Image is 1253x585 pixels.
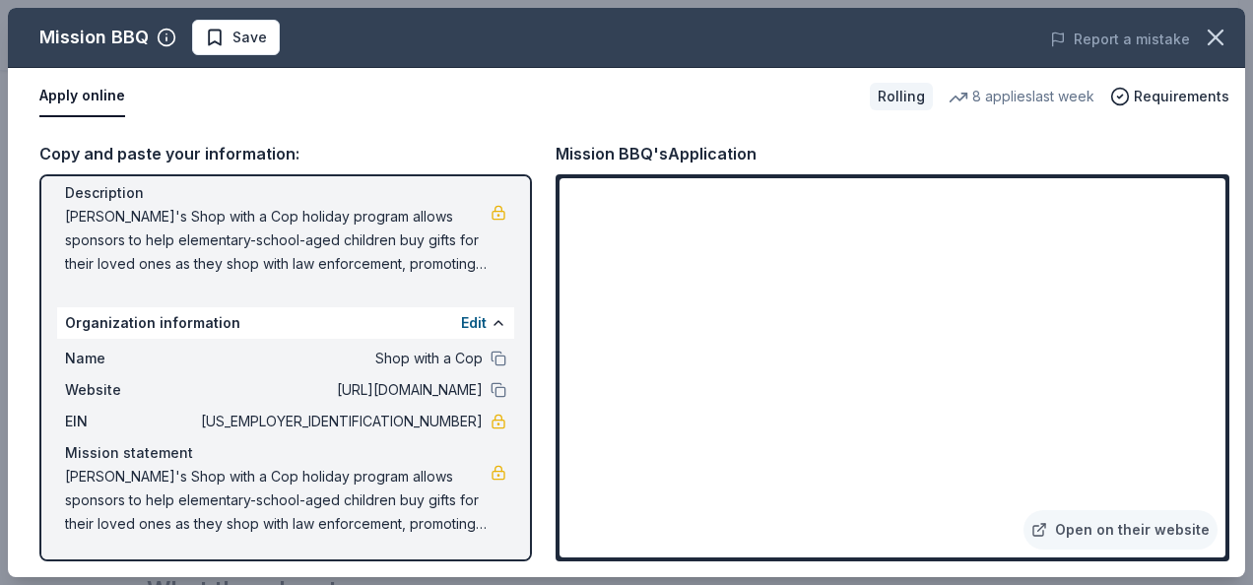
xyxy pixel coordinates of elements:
[65,465,491,536] span: [PERSON_NAME]'s Shop with a Cop holiday program allows sponsors to help elementary-school-aged ch...
[39,22,149,53] div: Mission BBQ
[65,347,197,370] span: Name
[197,347,483,370] span: Shop with a Cop
[949,85,1094,108] div: 8 applies last week
[65,205,491,276] span: [PERSON_NAME]'s Shop with a Cop holiday program allows sponsors to help elementary-school-aged ch...
[870,83,933,110] div: Rolling
[39,76,125,117] button: Apply online
[232,26,267,49] span: Save
[197,410,483,433] span: [US_EMPLOYER_IDENTIFICATION_NUMBER]
[65,410,197,433] span: EIN
[65,181,506,205] div: Description
[65,378,197,402] span: Website
[556,141,757,166] div: Mission BBQ's Application
[39,141,532,166] div: Copy and paste your information:
[65,441,506,465] div: Mission statement
[1050,28,1190,51] button: Report a mistake
[1110,85,1229,108] button: Requirements
[461,311,487,335] button: Edit
[1134,85,1229,108] span: Requirements
[197,378,483,402] span: [URL][DOMAIN_NAME]
[192,20,280,55] button: Save
[57,307,514,339] div: Organization information
[1023,510,1218,550] a: Open on their website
